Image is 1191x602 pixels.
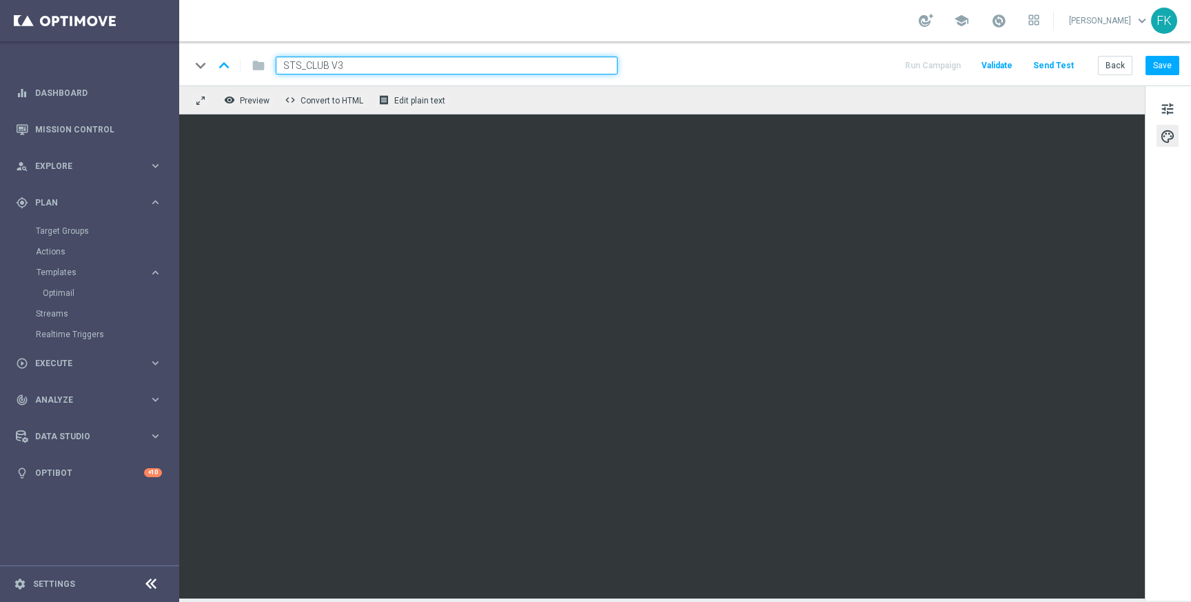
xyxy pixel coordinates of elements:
i: keyboard_arrow_right [149,430,162,443]
button: remove_red_eye Preview [221,91,276,109]
button: lightbulb Optibot +10 [15,468,163,479]
div: Analyze [16,394,149,406]
i: remove_red_eye [224,94,235,106]
i: play_circle_outline [16,357,28,370]
i: equalizer [16,87,28,99]
span: Analyze [35,396,149,404]
div: Optimail [43,283,178,303]
button: Data Studio keyboard_arrow_right [15,431,163,442]
button: tune [1157,97,1179,119]
span: school [954,13,969,28]
span: Explore [35,162,149,170]
button: code Convert to HTML [281,91,369,109]
button: track_changes Analyze keyboard_arrow_right [15,394,163,405]
button: Templates keyboard_arrow_right [36,267,163,278]
a: Optibot [35,454,144,491]
button: receipt Edit plain text [375,91,451,109]
a: [PERSON_NAME]keyboard_arrow_down [1068,10,1151,31]
button: Validate [979,57,1015,75]
i: person_search [16,160,28,172]
div: Dashboard [16,74,162,111]
a: Settings [33,580,75,588]
button: gps_fixed Plan keyboard_arrow_right [15,197,163,208]
i: keyboard_arrow_right [149,196,162,209]
i: receipt [378,94,389,106]
i: keyboard_arrow_up [214,55,234,76]
button: equalizer Dashboard [15,88,163,99]
button: Back [1098,56,1132,75]
span: Execute [35,359,149,368]
div: Execute [16,357,149,370]
a: Target Groups [36,225,143,237]
i: lightbulb [16,467,28,479]
span: keyboard_arrow_down [1134,13,1150,28]
div: Templates [36,262,178,303]
i: keyboard_arrow_right [149,357,162,370]
div: +10 [144,468,162,477]
span: code [285,94,296,106]
input: Enter a unique template name [276,57,618,74]
div: Streams [36,303,178,324]
div: Target Groups [36,221,178,241]
span: Convert to HTML [301,96,363,106]
i: keyboard_arrow_right [149,266,162,279]
span: Plan [35,199,149,207]
div: FK [1151,8,1177,34]
span: Edit plain text [394,96,445,106]
div: Optibot [16,454,162,491]
a: Realtime Triggers [36,329,143,340]
button: Save [1146,56,1179,75]
button: Mission Control [15,124,163,135]
span: Data Studio [35,432,149,441]
a: Streams [36,308,143,319]
i: gps_fixed [16,197,28,209]
button: Send Test [1031,57,1076,75]
span: palette [1160,128,1175,146]
i: track_changes [16,394,28,406]
button: palette [1157,125,1179,147]
div: Realtime Triggers [36,324,178,345]
span: Validate [981,61,1012,70]
a: Dashboard [35,74,162,111]
span: Preview [240,96,269,106]
a: Optimail [43,288,143,299]
button: play_circle_outline Execute keyboard_arrow_right [15,358,163,369]
button: person_search Explore keyboard_arrow_right [15,161,163,172]
i: settings [14,578,26,590]
div: Plan [16,197,149,209]
div: Data Studio [16,430,149,443]
div: Actions [36,241,178,262]
a: Mission Control [35,111,162,148]
i: keyboard_arrow_right [149,159,162,172]
div: Templates [37,268,149,277]
div: Explore [16,160,149,172]
div: Mission Control [16,111,162,148]
span: Templates [37,268,135,277]
span: tune [1160,100,1175,118]
a: Actions [36,246,143,257]
i: keyboard_arrow_right [149,393,162,406]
